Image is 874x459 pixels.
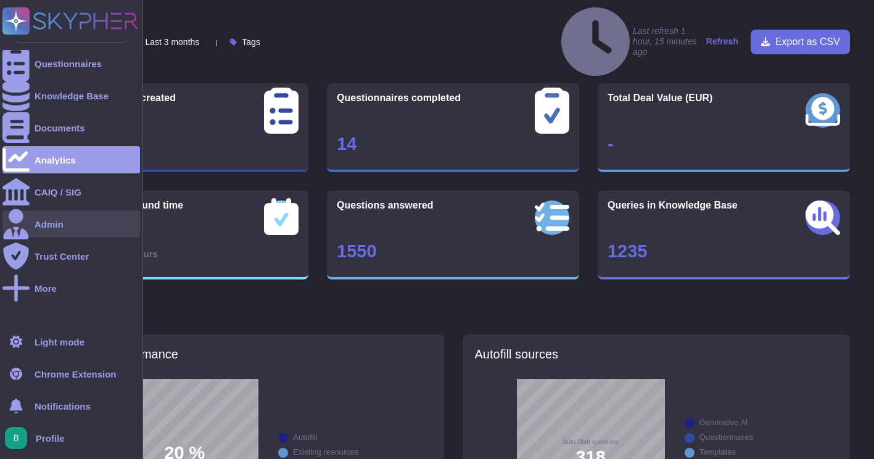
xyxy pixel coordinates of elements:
[35,59,102,68] div: Questionnaires
[35,188,81,197] div: CAIQ / SIG
[35,337,85,347] div: Light mode
[699,418,748,426] div: Generative AI
[5,427,27,449] img: user
[36,434,65,443] span: Profile
[2,178,140,205] a: CAIQ / SIG
[35,370,117,379] div: Chrome Extension
[608,135,840,153] div: -
[751,30,850,54] button: Export as CSV
[608,201,738,210] span: Queries in Knowledge Base
[35,123,85,133] div: Documents
[66,135,299,153] div: 14
[699,448,736,456] div: Templates
[56,304,850,322] h1: Automation
[475,347,838,362] h5: Autofill sources
[775,37,840,47] span: Export as CSV
[608,93,712,103] span: Total Deal Value (EUR)
[2,50,140,77] a: Questionnaires
[66,201,183,210] span: Average turnaround time
[2,146,140,173] a: Analytics
[2,360,140,387] a: Chrome Extension
[337,201,434,210] span: Questions answered
[699,433,753,441] div: Questionnaires
[35,155,76,165] div: Analytics
[293,448,358,456] div: Existing resources
[2,210,140,238] a: Admin
[608,242,840,260] div: 1235
[337,93,461,103] span: Questionnaires completed
[2,114,140,141] a: Documents
[2,242,140,270] a: Trust Center
[563,439,619,445] span: Auto-filled questions
[68,347,431,362] h5: Autofill performance
[337,242,569,260] div: 1550
[2,82,140,109] a: Knowledge Base
[2,424,36,452] button: user
[706,36,738,46] strong: Refresh
[337,135,569,153] div: 14
[35,91,109,101] div: Knowledge Base
[242,38,260,46] span: Tags
[145,38,199,46] span: Last 3 months
[35,402,91,411] span: Notifications
[561,7,700,76] h4: Last refresh 1 hour, 15 minutes ago
[132,249,158,259] span: hours
[35,284,57,293] div: More
[35,220,64,229] div: Admin
[35,252,89,261] div: Trust Center
[293,433,317,441] div: Autofill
